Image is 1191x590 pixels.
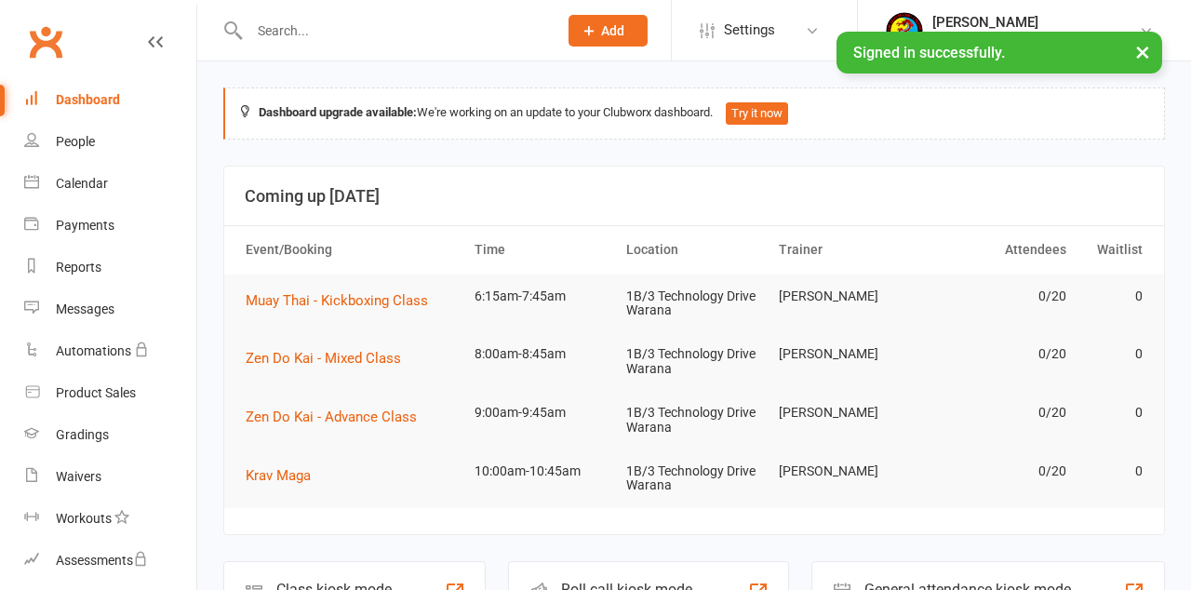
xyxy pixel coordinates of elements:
[922,275,1075,318] td: 0/20
[56,343,131,358] div: Automations
[932,31,1139,47] div: [GEOGRAPHIC_DATA] 4 Martial Arts
[922,391,1075,435] td: 0/20
[24,372,196,414] a: Product Sales
[56,385,136,400] div: Product Sales
[726,102,788,125] button: Try it now
[244,18,544,44] input: Search...
[886,12,923,49] img: thumb_image1683609340.png
[618,275,770,333] td: 1B/3 Technology Drive Warana
[24,288,196,330] a: Messages
[466,332,619,376] td: 8:00am-8:45am
[246,464,324,487] button: Krav Maga
[24,330,196,372] a: Automations
[24,498,196,540] a: Workouts
[24,456,196,498] a: Waivers
[56,469,101,484] div: Waivers
[1075,332,1151,376] td: 0
[618,449,770,508] td: 1B/3 Technology Drive Warana
[56,427,109,442] div: Gradings
[246,409,417,425] span: Zen Do Kai - Advance Class
[724,9,775,51] span: Settings
[770,332,923,376] td: [PERSON_NAME]
[56,92,120,107] div: Dashboard
[601,23,624,38] span: Add
[56,218,114,233] div: Payments
[245,187,1144,206] h3: Coming up [DATE]
[24,414,196,456] a: Gradings
[466,449,619,493] td: 10:00am-10:45am
[56,176,108,191] div: Calendar
[932,14,1139,31] div: [PERSON_NAME]
[259,105,417,119] strong: Dashboard upgrade available:
[770,391,923,435] td: [PERSON_NAME]
[237,226,466,274] th: Event/Booking
[569,15,648,47] button: Add
[922,226,1075,274] th: Attendees
[56,511,112,526] div: Workouts
[24,163,196,205] a: Calendar
[466,275,619,318] td: 6:15am-7:45am
[246,467,311,484] span: Krav Maga
[246,292,428,309] span: Muay Thai - Kickboxing Class
[24,247,196,288] a: Reports
[1075,275,1151,318] td: 0
[618,226,770,274] th: Location
[1075,226,1151,274] th: Waitlist
[770,449,923,493] td: [PERSON_NAME]
[466,391,619,435] td: 9:00am-9:45am
[246,406,430,428] button: Zen Do Kai - Advance Class
[223,87,1165,140] div: We're working on an update to your Clubworx dashboard.
[56,134,95,149] div: People
[922,449,1075,493] td: 0/20
[618,391,770,449] td: 1B/3 Technology Drive Warana
[1075,391,1151,435] td: 0
[246,347,414,369] button: Zen Do Kai - Mixed Class
[466,226,619,274] th: Time
[618,332,770,391] td: 1B/3 Technology Drive Warana
[24,205,196,247] a: Payments
[24,540,196,582] a: Assessments
[770,226,923,274] th: Trainer
[56,302,114,316] div: Messages
[24,79,196,121] a: Dashboard
[56,553,148,568] div: Assessments
[246,350,401,367] span: Zen Do Kai - Mixed Class
[22,19,69,65] a: Clubworx
[853,44,1005,61] span: Signed in successfully.
[246,289,441,312] button: Muay Thai - Kickboxing Class
[24,121,196,163] a: People
[56,260,101,275] div: Reports
[770,275,923,318] td: [PERSON_NAME]
[922,332,1075,376] td: 0/20
[1075,449,1151,493] td: 0
[1126,32,1159,72] button: ×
